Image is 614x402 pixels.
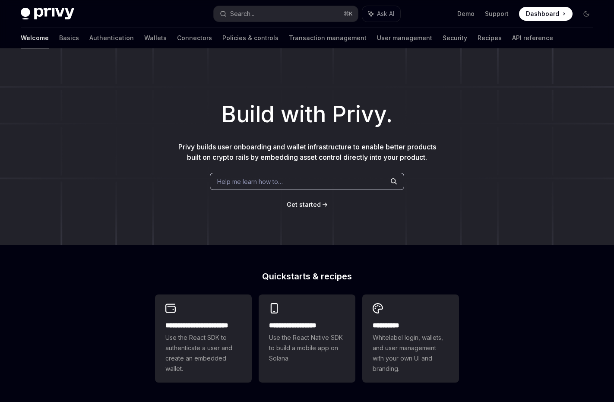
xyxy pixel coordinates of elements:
a: Policies & controls [222,28,279,48]
h1: Build with Privy. [14,98,600,131]
a: Recipes [478,28,502,48]
button: Ask AI [362,6,400,22]
a: **** *****Whitelabel login, wallets, and user management with your own UI and branding. [362,294,459,383]
a: Connectors [177,28,212,48]
span: ⌘ K [344,10,353,17]
a: Security [443,28,467,48]
a: Support [485,9,509,18]
a: Wallets [144,28,167,48]
a: Get started [287,200,321,209]
a: User management [377,28,432,48]
span: Help me learn how to… [217,177,283,186]
a: Dashboard [519,7,573,21]
button: Search...⌘K [214,6,358,22]
a: Demo [457,9,475,18]
span: Dashboard [526,9,559,18]
span: Get started [287,201,321,208]
div: Search... [230,9,254,19]
span: Privy builds user onboarding and wallet infrastructure to enable better products built on crypto ... [178,142,436,161]
a: Basics [59,28,79,48]
button: Toggle dark mode [579,7,593,21]
a: Welcome [21,28,49,48]
span: Use the React Native SDK to build a mobile app on Solana. [269,332,345,364]
span: Ask AI [377,9,394,18]
img: dark logo [21,8,74,20]
a: Authentication [89,28,134,48]
a: API reference [512,28,553,48]
a: **** **** **** ***Use the React Native SDK to build a mobile app on Solana. [259,294,355,383]
h2: Quickstarts & recipes [155,272,459,281]
span: Use the React SDK to authenticate a user and create an embedded wallet. [165,332,241,374]
a: Transaction management [289,28,367,48]
span: Whitelabel login, wallets, and user management with your own UI and branding. [373,332,449,374]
